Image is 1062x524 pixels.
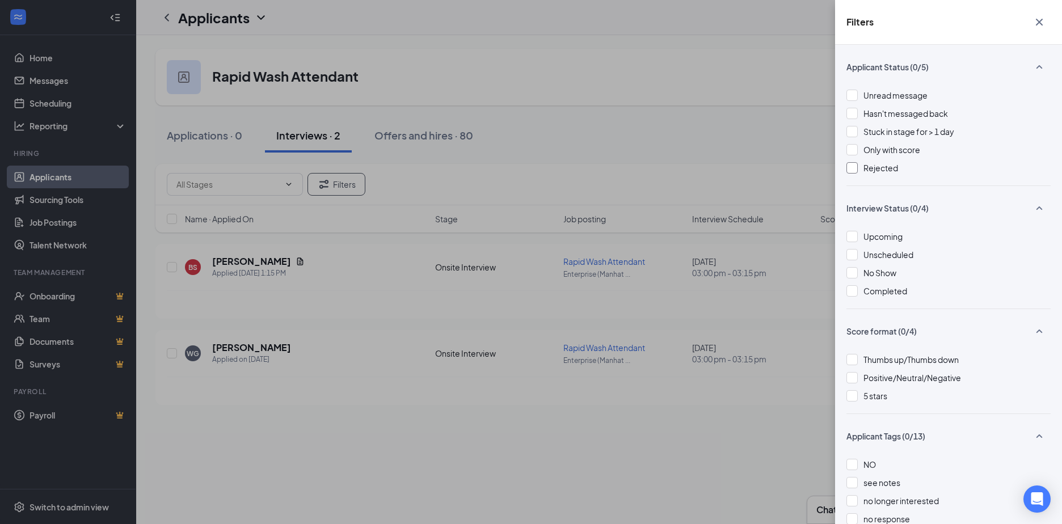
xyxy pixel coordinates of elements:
[863,163,898,173] span: Rejected
[846,430,925,442] span: Applicant Tags (0/13)
[1032,201,1046,215] svg: SmallChevronUp
[1028,11,1051,33] button: Cross
[1032,324,1046,338] svg: SmallChevronUp
[1028,56,1051,78] button: SmallChevronUp
[1028,320,1051,342] button: SmallChevronUp
[1032,15,1046,29] svg: Cross
[1028,425,1051,447] button: SmallChevronUp
[863,126,954,137] span: Stuck in stage for > 1 day
[846,61,929,73] span: Applicant Status (0/5)
[863,373,961,383] span: Positive/Neutral/Negative
[863,268,896,278] span: No Show
[1028,197,1051,219] button: SmallChevronUp
[863,286,907,296] span: Completed
[863,477,900,488] span: see notes
[863,90,928,100] span: Unread message
[863,250,913,260] span: Unscheduled
[863,391,887,401] span: 5 stars
[1032,60,1046,74] svg: SmallChevronUp
[863,496,939,506] span: no longer interested
[863,145,920,155] span: Only with score
[1023,485,1051,513] div: Open Intercom Messenger
[863,108,948,119] span: Hasn't messaged back
[846,16,874,28] h5: Filters
[863,514,910,524] span: no response
[863,459,876,470] span: NO
[846,202,929,214] span: Interview Status (0/4)
[846,326,917,337] span: Score format (0/4)
[863,231,903,242] span: Upcoming
[863,354,959,365] span: Thumbs up/Thumbs down
[1032,429,1046,443] svg: SmallChevronUp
